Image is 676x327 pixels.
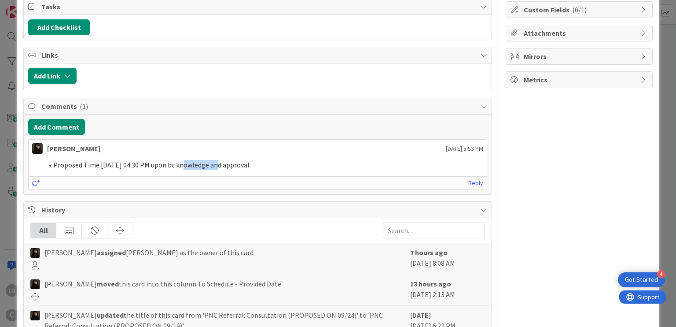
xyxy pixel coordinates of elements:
[28,119,85,135] button: Add Comment
[80,102,88,111] span: ( 1 )
[32,143,43,154] img: ES
[97,248,126,257] b: assigned
[524,74,636,85] span: Metrics
[524,4,636,15] span: Custom Fields
[43,160,483,170] li: Proposed Time [DATE] 04:30 PM upon bc knowledge and approval.
[97,311,124,320] b: updated
[18,1,40,12] span: Support
[524,28,636,38] span: Attachments
[657,270,665,278] div: 4
[30,279,40,289] img: ES
[41,50,475,60] span: Links
[28,19,90,35] button: Add Checklist
[44,247,253,258] span: [PERSON_NAME] [PERSON_NAME] as the owner of this card
[41,204,475,215] span: History
[410,279,485,301] div: [DATE] 2:13 AM
[572,5,587,14] span: ( 0/1 )
[47,143,100,154] div: [PERSON_NAME]
[97,279,119,288] b: moved
[30,248,40,258] img: ES
[41,101,475,111] span: Comments
[446,144,483,153] span: [DATE] 5:53 PM
[524,51,636,62] span: Mirrors
[44,279,281,289] span: [PERSON_NAME] this card into this column To Schedule - Provided Date
[383,223,485,238] input: Search...
[30,311,40,320] img: ES
[625,275,658,284] div: Get Started
[410,311,431,320] b: [DATE]
[410,279,451,288] b: 13 hours ago
[410,247,485,269] div: [DATE] 8:08 AM
[41,1,475,12] span: Tasks
[468,178,483,189] a: Reply
[31,223,56,238] div: All
[618,272,665,287] div: Open Get Started checklist, remaining modules: 4
[28,68,77,84] button: Add Link
[410,248,448,257] b: 7 hours ago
